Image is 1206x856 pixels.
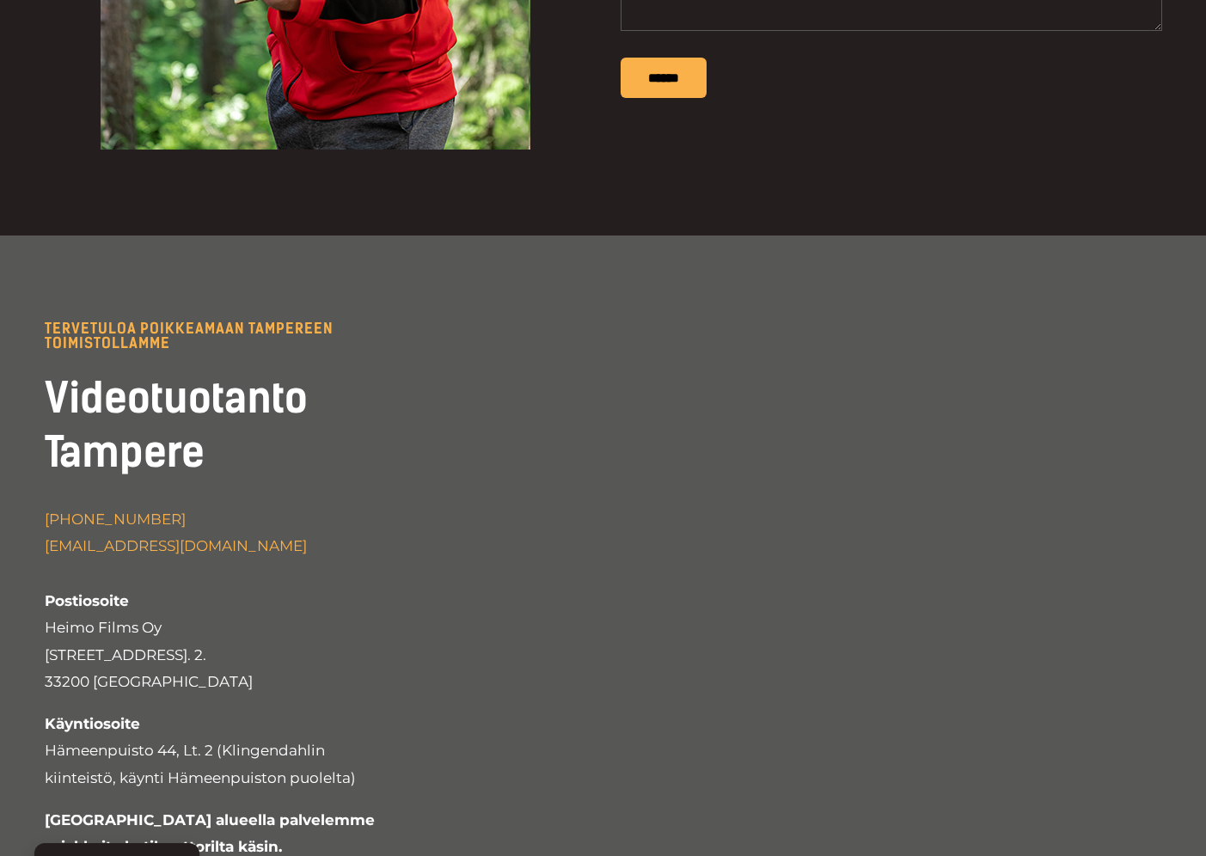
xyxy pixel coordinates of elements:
[45,592,162,637] span: Heimo Films Oy
[45,673,253,690] span: 33200 [GEOGRAPHIC_DATA]
[45,511,186,528] a: [PHONE_NUMBER]
[45,592,129,609] strong: Postiosoite
[45,537,307,554] a: [EMAIL_ADDRESS][DOMAIN_NAME]
[392,321,1162,708] iframe: Heimo FIlms Oy
[45,711,375,792] p: Hämeenpuisto 44, Lt. 2 (Klingendahlin kiinteistö, käynti Hämeenpuiston puolelta)
[45,371,375,479] h2: Videotuotanto Tampere
[45,715,140,732] strong: Käyntiosoite
[45,321,375,351] p: Tervetuloa poikkeamaan TAMPEREEN TOIMISTOLLAMME
[45,646,206,663] span: [STREET_ADDRESS]. 2.
[45,811,375,856] strong: [GEOGRAPHIC_DATA] alueella palvelemme asiakkaita kotikonttorilta käsin.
